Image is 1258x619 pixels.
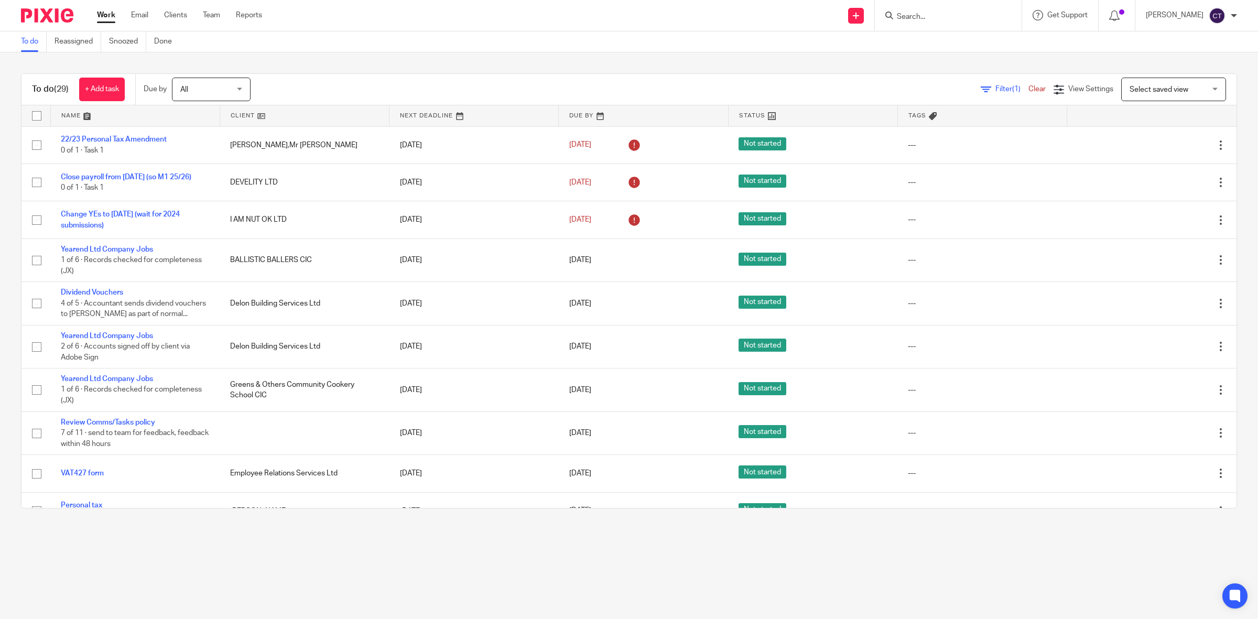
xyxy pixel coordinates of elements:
[995,85,1028,93] span: Filter
[97,10,115,20] a: Work
[739,465,786,479] span: Not started
[908,341,1056,352] div: ---
[61,184,104,191] span: 0 of 1 · Task 1
[569,470,591,477] span: [DATE]
[220,368,389,411] td: Greens & Others Community Cookery School CIC
[739,425,786,438] span: Not started
[569,507,591,515] span: [DATE]
[61,386,202,405] span: 1 of 6 · Records checked for completeness (JX)
[61,136,167,143] a: 22/23 Personal Tax Amendment
[32,84,69,95] h1: To do
[569,300,591,307] span: [DATE]
[220,238,389,281] td: BALLISTIC BALLERS CIC
[61,147,104,154] span: 0 of 1 · Task 1
[739,503,786,516] span: Not started
[61,502,102,509] a: Personal tax
[21,8,73,23] img: Pixie
[61,343,190,361] span: 2 of 6 · Accounts signed off by client via Adobe Sign
[739,212,786,225] span: Not started
[908,298,1056,309] div: ---
[131,10,148,20] a: Email
[220,325,389,368] td: Delon Building Services Ltd
[61,470,104,477] a: VAT427 form
[908,140,1056,150] div: ---
[389,201,559,238] td: [DATE]
[164,10,187,20] a: Clients
[908,428,1056,438] div: ---
[389,126,559,164] td: [DATE]
[144,84,167,94] p: Due by
[739,253,786,266] span: Not started
[21,31,47,52] a: To do
[1209,7,1226,24] img: svg%3E
[389,455,559,492] td: [DATE]
[1012,85,1021,93] span: (1)
[61,332,153,340] a: Yearend Ltd Company Jobs
[1047,12,1088,19] span: Get Support
[908,214,1056,225] div: ---
[79,78,125,101] a: + Add task
[61,173,191,181] a: Close payroll from [DATE] (so M1 25/26)
[1130,86,1188,93] span: Select saved view
[220,164,389,201] td: DEVELITY LTD
[389,164,559,201] td: [DATE]
[61,375,153,383] a: Yearend Ltd Company Jobs
[389,368,559,411] td: [DATE]
[389,411,559,454] td: [DATE]
[569,429,591,437] span: [DATE]
[739,339,786,352] span: Not started
[220,201,389,238] td: I AM NUT OK LTD
[220,455,389,492] td: Employee Relations Services Ltd
[569,343,591,350] span: [DATE]
[569,386,591,394] span: [DATE]
[1068,85,1113,93] span: View Settings
[896,13,990,22] input: Search
[389,238,559,281] td: [DATE]
[154,31,180,52] a: Done
[1146,10,1203,20] p: [PERSON_NAME]
[54,85,69,93] span: (29)
[220,126,389,164] td: [PERSON_NAME],Mr [PERSON_NAME]
[739,137,786,150] span: Not started
[569,142,591,149] span: [DATE]
[220,492,389,529] td: [PERSON_NAME]
[61,300,206,318] span: 4 of 5 · Accountant sends dividend vouchers to [PERSON_NAME] as part of normal...
[61,419,155,426] a: Review Comms/Tasks policy
[389,325,559,368] td: [DATE]
[1028,85,1046,93] a: Clear
[55,31,101,52] a: Reassigned
[61,429,209,448] span: 7 of 11 · send to team for feedback, feedback within 48 hours
[569,179,591,186] span: [DATE]
[908,468,1056,479] div: ---
[180,86,188,93] span: All
[61,289,123,296] a: Dividend Vouchers
[739,382,786,395] span: Not started
[389,492,559,529] td: [DATE]
[569,216,591,223] span: [DATE]
[908,385,1056,395] div: ---
[61,256,202,275] span: 1 of 6 · Records checked for completeness (JX)
[61,211,180,229] a: Change YEs to [DATE] (wait for 2024 submissions)
[739,175,786,188] span: Not started
[236,10,262,20] a: Reports
[908,506,1056,516] div: ---
[109,31,146,52] a: Snoozed
[908,255,1056,265] div: ---
[203,10,220,20] a: Team
[389,282,559,325] td: [DATE]
[908,113,926,118] span: Tags
[908,177,1056,188] div: ---
[569,256,591,264] span: [DATE]
[61,246,153,253] a: Yearend Ltd Company Jobs
[220,282,389,325] td: Delon Building Services Ltd
[739,296,786,309] span: Not started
